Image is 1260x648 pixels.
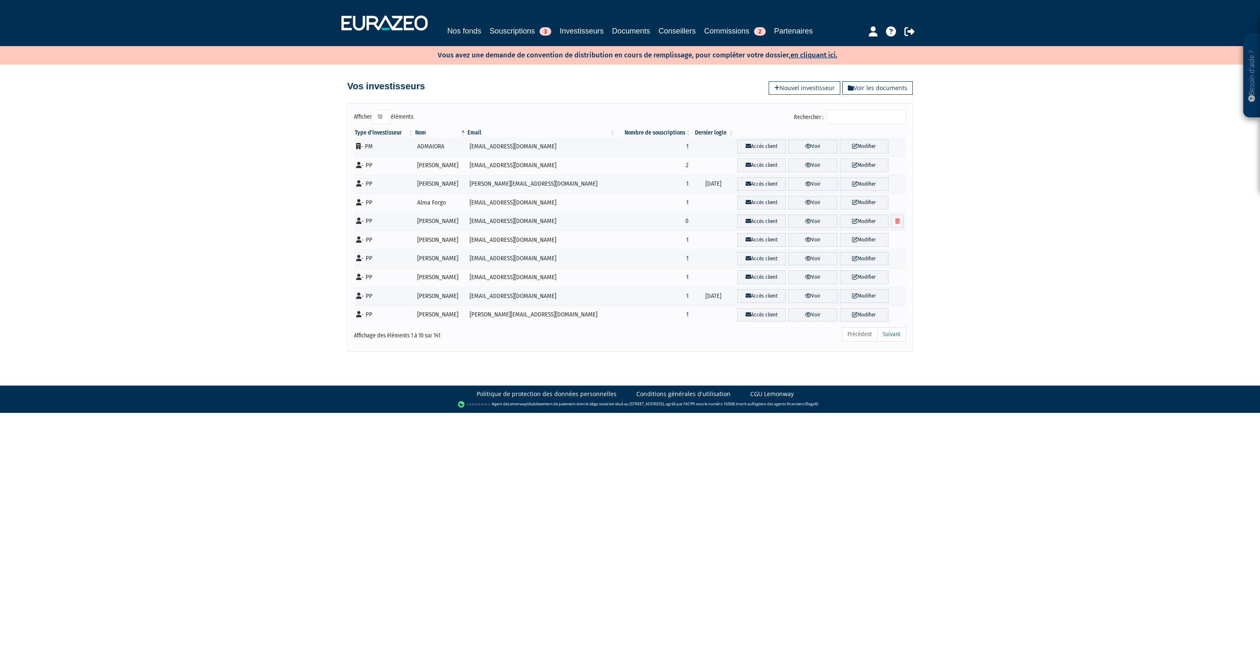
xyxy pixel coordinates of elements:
[616,193,692,212] td: 1
[467,287,616,306] td: [EMAIL_ADDRESS][DOMAIN_NAME]
[840,215,888,228] a: Modifier
[750,390,794,398] a: CGU Lemonway
[754,27,766,36] span: 2
[414,231,467,249] td: [PERSON_NAME]
[354,212,414,231] td: - PP
[413,48,837,60] p: Vous avez une demande de convention de distribution en cours de remplissage, pour compléter votre...
[788,289,837,303] a: Voir
[414,156,467,175] td: [PERSON_NAME]
[788,177,837,191] a: Voir
[616,306,692,324] td: 1
[414,129,467,137] th: Nom : activer pour trier la colonne par ordre d&eacute;croissant
[840,233,888,247] a: Modifier
[467,156,616,175] td: [EMAIL_ADDRESS][DOMAIN_NAME]
[826,110,906,124] input: Rechercher :
[354,306,414,324] td: - PP
[447,25,481,37] a: Nos fonds
[737,140,786,153] a: Accès client
[840,270,888,284] a: Modifier
[842,81,913,95] a: Voir les documents
[737,289,786,303] a: Accès client
[891,215,904,228] a: Supprimer
[704,25,766,37] a: Commissions2
[616,268,692,287] td: 1
[737,252,786,266] a: Accès client
[788,140,837,153] a: Voir
[636,390,731,398] a: Conditions générales d'utilisation
[414,212,467,231] td: [PERSON_NAME]
[354,287,414,306] td: - PP
[508,402,527,407] a: Lemonway
[8,400,1252,409] div: - Agent de (établissement de paiement dont le siège social est situé au [STREET_ADDRESS], agréé p...
[737,233,786,247] a: Accès client
[616,249,692,268] td: 1
[477,390,617,398] a: Politique de protection des données personnelles
[467,175,616,194] td: [PERSON_NAME][EMAIL_ADDRESS][DOMAIN_NAME]
[414,306,467,324] td: [PERSON_NAME]
[1247,38,1257,114] p: Besoin d'aide ?
[467,231,616,249] td: [EMAIL_ADDRESS][DOMAIN_NAME]
[788,196,837,210] a: Voir
[354,268,414,287] td: - PP
[354,110,413,124] label: Afficher éléments
[616,231,692,249] td: 1
[467,137,616,156] td: [EMAIL_ADDRESS][DOMAIN_NAME]
[540,27,551,36] span: 3
[612,25,650,37] a: Documents
[737,308,786,322] a: Accès client
[347,81,425,91] h4: Vos investisseurs
[616,137,692,156] td: 1
[788,270,837,284] a: Voir
[467,249,616,268] td: [EMAIL_ADDRESS][DOMAIN_NAME]
[354,175,414,194] td: - PP
[840,289,888,303] a: Modifier
[372,110,391,124] select: Afficheréléments
[354,327,577,340] div: Affichage des éléments 1 à 10 sur 141
[341,16,428,31] img: 1732889491-logotype_eurazeo_blanc_rvb.png
[354,193,414,212] td: - PP
[737,196,786,210] a: Accès client
[737,215,786,228] a: Accès client
[788,308,837,322] a: Voir
[490,25,551,37] a: Souscriptions3
[692,287,735,306] td: [DATE]
[788,252,837,266] a: Voir
[788,233,837,247] a: Voir
[658,25,696,37] a: Conseillers
[467,212,616,231] td: [EMAIL_ADDRESS][DOMAIN_NAME]
[467,268,616,287] td: [EMAIL_ADDRESS][DOMAIN_NAME]
[414,249,467,268] td: [PERSON_NAME]
[354,231,414,249] td: - PP
[616,287,692,306] td: 1
[354,156,414,175] td: - PP
[790,51,837,60] a: en cliquant ici.
[354,129,414,137] th: Type d'investisseur : activer pour trier la colonne par ordre croissant
[616,212,692,231] td: 0
[692,175,735,194] td: [DATE]
[467,129,616,137] th: Email : activer pour trier la colonne par ordre croissant
[877,327,906,342] a: Suivant
[774,25,813,37] a: Partenaires
[794,110,906,124] label: Rechercher :
[616,175,692,194] td: 1
[414,137,467,156] td: ADMAIORA
[752,402,818,407] a: Registre des agents financiers (Regafi)
[354,249,414,268] td: - PP
[616,129,692,137] th: Nombre de souscriptions : activer pour trier la colonne par ordre croissant
[692,129,735,137] th: Dernier login : activer pour trier la colonne par ordre croissant
[840,252,888,266] a: Modifier
[840,140,888,153] a: Modifier
[467,193,616,212] td: [EMAIL_ADDRESS][DOMAIN_NAME]
[840,158,888,172] a: Modifier
[769,81,840,95] a: Nouvel investisseur
[414,175,467,194] td: [PERSON_NAME]
[458,400,490,409] img: logo-lemonway.png
[788,158,837,172] a: Voir
[737,158,786,172] a: Accès client
[737,270,786,284] a: Accès client
[467,306,616,324] td: [PERSON_NAME][EMAIL_ADDRESS][DOMAIN_NAME]
[560,25,604,38] a: Investisseurs
[414,268,467,287] td: [PERSON_NAME]
[840,308,888,322] a: Modifier
[616,156,692,175] td: 2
